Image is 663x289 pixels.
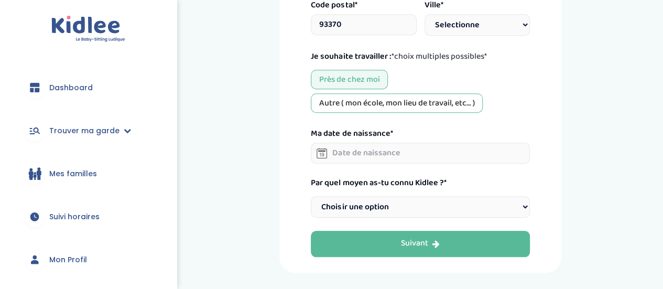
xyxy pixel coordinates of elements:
input: Date de naissance [311,143,529,164]
a: Dashboard [16,69,161,106]
span: *choix multiples possibles* [391,50,486,63]
img: logo.svg [51,16,125,42]
a: Trouver ma garde [16,112,161,149]
a: Mes familles [16,155,161,192]
div: Autre ( mon école, mon lieu de travail, etc... ) [311,93,483,113]
span: Dashboard [49,82,93,93]
div: Près de chez moi [311,70,388,89]
label: Je souhaite travailler : [311,50,486,63]
button: Suivant [311,231,529,257]
a: Suivi horaires [16,198,161,236]
a: Mon Profil [16,241,161,279]
span: Mon Profil [49,254,87,265]
span: Trouver ma garde [49,125,119,136]
span: Mes familles [49,168,97,179]
label: Ma date de naissance* [311,127,393,140]
span: Suivi horaires [49,211,100,222]
label: Par quel moyen as-tu connu Kidlee ?* [311,177,529,189]
div: Suivant [401,238,440,250]
input: 92000 [311,14,416,35]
